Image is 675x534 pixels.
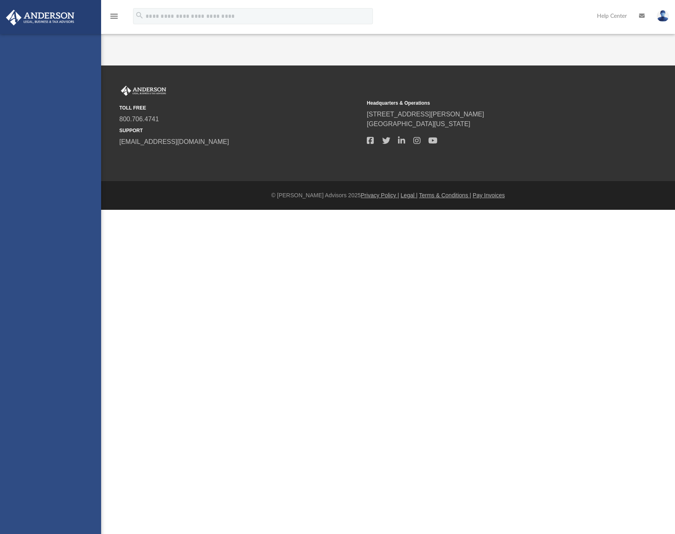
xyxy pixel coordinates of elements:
[361,192,399,198] a: Privacy Policy |
[119,138,229,145] a: [EMAIL_ADDRESS][DOMAIN_NAME]
[119,104,361,112] small: TOLL FREE
[101,191,675,200] div: © [PERSON_NAME] Advisors 2025
[119,116,159,122] a: 800.706.4741
[401,192,418,198] a: Legal |
[109,15,119,21] a: menu
[119,86,168,96] img: Anderson Advisors Platinum Portal
[419,192,471,198] a: Terms & Conditions |
[4,10,77,25] img: Anderson Advisors Platinum Portal
[367,120,470,127] a: [GEOGRAPHIC_DATA][US_STATE]
[367,99,609,107] small: Headquarters & Operations
[119,127,361,134] small: SUPPORT
[473,192,505,198] a: Pay Invoices
[135,11,144,20] i: search
[109,11,119,21] i: menu
[367,111,484,118] a: [STREET_ADDRESS][PERSON_NAME]
[657,10,669,22] img: User Pic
